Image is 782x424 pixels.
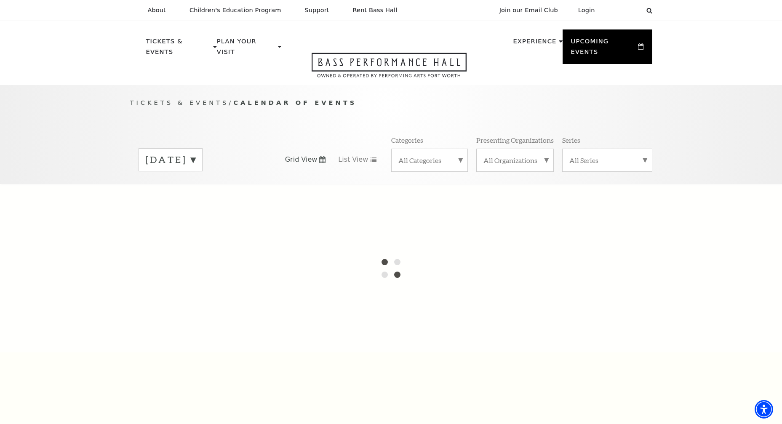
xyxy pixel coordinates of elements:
p: Categories [391,136,423,144]
p: Plan Your Visit [217,36,276,62]
p: Tickets & Events [146,36,211,62]
p: Upcoming Events [571,36,636,62]
p: Series [562,136,580,144]
p: Presenting Organizations [476,136,554,144]
div: Accessibility Menu [755,400,773,419]
span: Calendar of Events [233,99,357,106]
span: Tickets & Events [130,99,229,106]
p: Children's Education Program [189,7,281,14]
span: Grid View [285,155,318,164]
label: All Categories [398,156,461,165]
select: Select: [609,6,638,14]
label: All Series [569,156,645,165]
p: / [130,98,652,108]
label: [DATE] [146,153,195,166]
p: About [148,7,166,14]
label: All Organizations [483,156,547,165]
p: Support [305,7,329,14]
a: Open this option [281,53,497,85]
p: Rent Bass Hall [353,7,398,14]
span: List View [338,155,368,164]
p: Experience [513,36,556,51]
